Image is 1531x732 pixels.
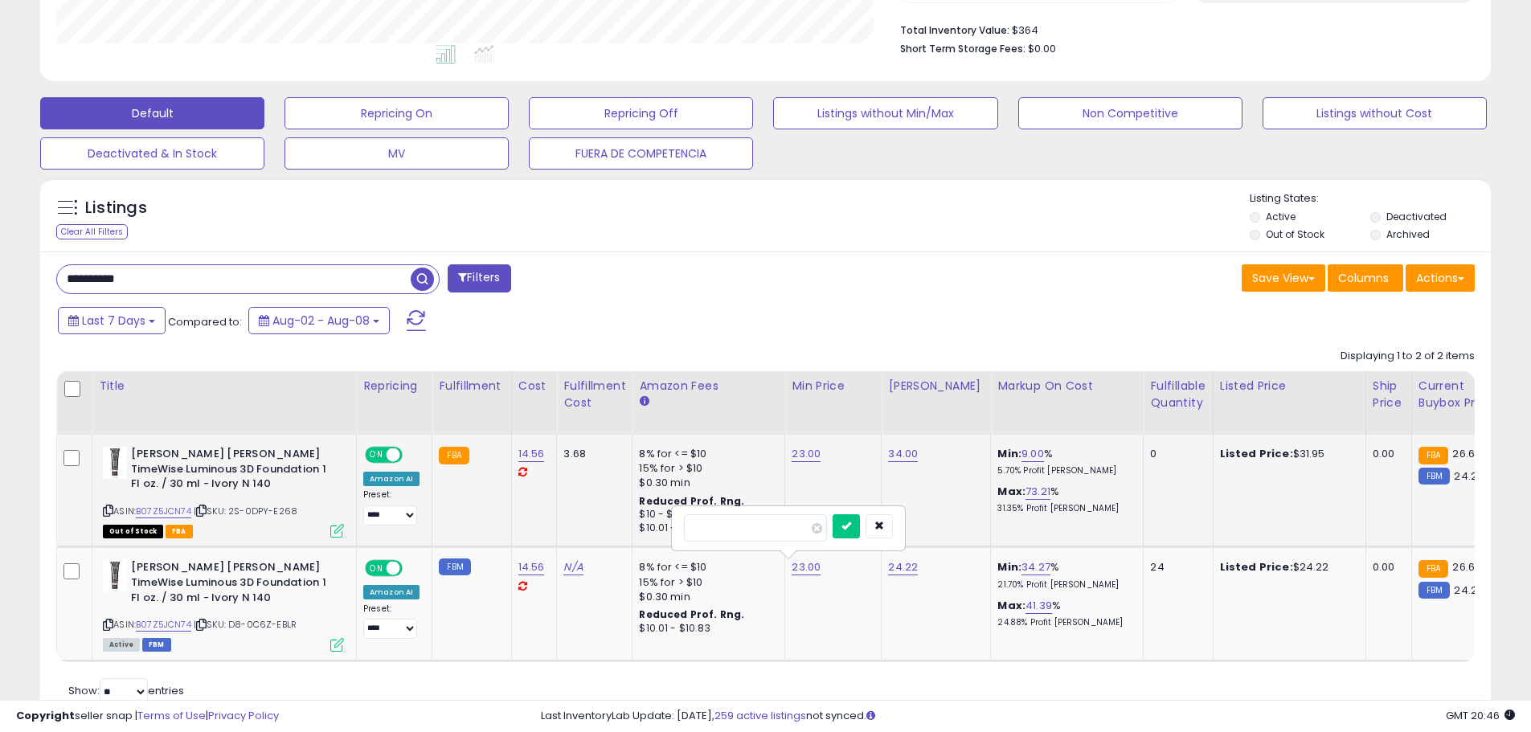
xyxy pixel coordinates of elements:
small: FBA [1418,560,1448,578]
h5: Listings [85,197,147,219]
div: $10 - $11.72 [639,508,772,521]
b: Listed Price: [1220,559,1293,575]
b: Listed Price: [1220,446,1293,461]
div: Repricing [363,378,425,395]
small: FBM [1418,582,1450,599]
span: OFF [400,448,426,462]
p: 5.70% Profit [PERSON_NAME] [997,465,1131,476]
span: 26.64 [1452,559,1482,575]
div: ASIN: [103,560,344,649]
a: 24.22 [888,559,918,575]
a: 23.00 [792,446,821,462]
b: Max: [997,598,1025,613]
div: % [997,560,1131,590]
span: All listings currently available for purchase on Amazon [103,638,140,652]
button: Aug-02 - Aug-08 [248,307,390,334]
div: Clear All Filters [56,224,128,239]
span: Aug-02 - Aug-08 [272,313,370,329]
span: 26.64 [1452,446,1482,461]
small: FBM [439,558,470,575]
a: 14.56 [518,446,545,462]
p: 21.70% Profit [PERSON_NAME] [997,579,1131,591]
b: Reduced Prof. Rng. [639,494,744,508]
strong: Copyright [16,708,75,723]
a: Privacy Policy [208,708,279,723]
label: Out of Stock [1266,227,1324,241]
a: B07Z5JCN74 [136,618,191,632]
span: OFF [400,562,426,575]
div: Min Price [792,378,874,395]
p: 24.88% Profit [PERSON_NAME] [997,617,1131,628]
b: Short Term Storage Fees: [900,42,1025,55]
span: ON [366,448,387,462]
button: Non Competitive [1018,97,1242,129]
div: 15% for > $10 [639,461,772,476]
span: 2025-08-16 20:46 GMT [1446,708,1515,723]
a: N/A [563,559,583,575]
div: Amazon AI [363,472,420,486]
div: ASIN: [103,447,344,536]
p: Listing States: [1250,191,1491,207]
a: 73.21 [1025,484,1050,500]
button: Listings without Min/Max [773,97,997,129]
div: $10.01 - $10.83 [639,521,772,535]
span: | SKU: D8-0C6Z-EBLR [194,618,297,631]
div: 8% for <= $10 [639,447,772,461]
div: $31.95 [1220,447,1353,461]
span: $0.00 [1028,41,1056,56]
div: seller snap | | [16,709,279,724]
div: Preset: [363,489,420,525]
span: 24.22 [1454,583,1484,598]
label: Archived [1386,227,1430,241]
button: Columns [1328,264,1403,292]
div: $0.30 min [639,476,772,490]
span: FBM [142,638,171,652]
small: FBM [1418,468,1450,485]
li: $364 [900,19,1463,39]
div: Amazon AI [363,585,420,599]
div: Last InventoryLab Update: [DATE], not synced. [541,709,1515,724]
div: Fulfillable Quantity [1150,378,1206,411]
span: Show: entries [68,683,184,698]
div: 15% for > $10 [639,575,772,590]
th: The percentage added to the cost of goods (COGS) that forms the calculator for Min & Max prices. [991,371,1144,435]
button: Save View [1242,264,1325,292]
div: Cost [518,378,551,395]
b: Total Inventory Value: [900,23,1009,37]
div: 8% for <= $10 [639,560,772,575]
b: Min: [997,446,1021,461]
button: Actions [1406,264,1475,292]
div: $10.01 - $10.83 [639,622,772,636]
b: Reduced Prof. Rng. [639,607,744,621]
div: Preset: [363,603,420,640]
div: % [997,447,1131,476]
span: 24.22 [1454,468,1484,484]
p: 31.35% Profit [PERSON_NAME] [997,503,1131,514]
b: Max: [997,484,1025,499]
div: 24 [1150,560,1200,575]
div: $0.30 min [639,590,772,604]
button: Repricing Off [529,97,753,129]
a: 34.27 [1021,559,1050,575]
div: 0.00 [1373,447,1399,461]
button: Default [40,97,264,129]
button: FUERA DE COMPETENCIA [529,137,753,170]
a: B07Z5JCN74 [136,505,191,518]
a: 34.00 [888,446,918,462]
button: Filters [448,264,510,292]
span: Columns [1338,270,1389,286]
div: Markup on Cost [997,378,1136,395]
div: Displaying 1 to 2 of 2 items [1341,349,1475,364]
span: FBA [166,525,193,538]
a: 41.39 [1025,598,1052,614]
small: FBA [1418,447,1448,464]
div: Fulfillment Cost [563,378,625,411]
span: ON [366,562,387,575]
b: Min: [997,559,1021,575]
span: Last 7 Days [82,313,145,329]
a: 23.00 [792,559,821,575]
a: Terms of Use [137,708,206,723]
div: 0 [1150,447,1200,461]
label: Deactivated [1386,210,1447,223]
button: Listings without Cost [1263,97,1487,129]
